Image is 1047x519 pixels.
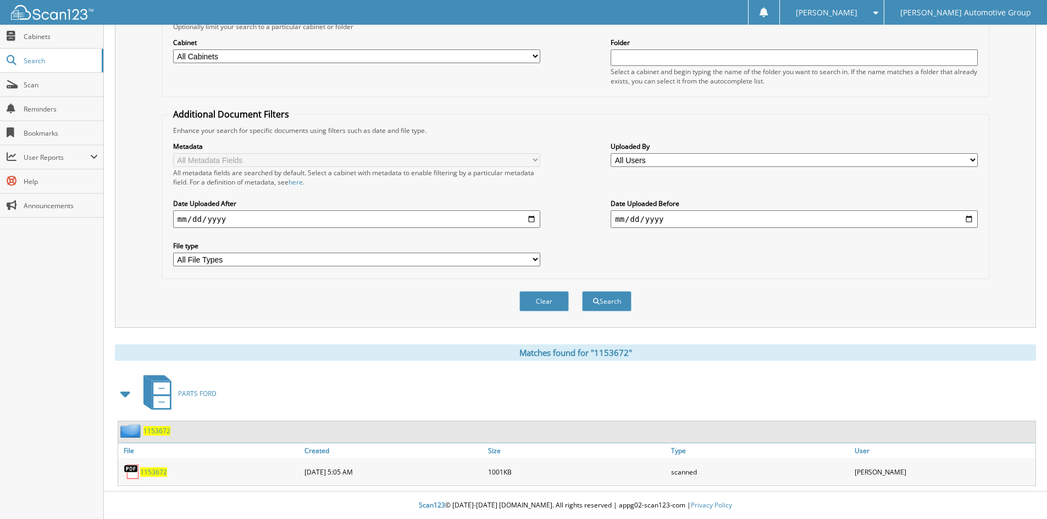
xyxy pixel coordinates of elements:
[24,104,98,114] span: Reminders
[24,177,98,186] span: Help
[611,199,978,208] label: Date Uploaded Before
[852,443,1035,458] a: User
[115,344,1036,361] div: Matches found for "1153672"
[118,443,302,458] a: File
[852,461,1035,483] div: [PERSON_NAME]
[582,291,631,311] button: Search
[611,38,978,47] label: Folder
[611,210,978,228] input: end
[124,464,140,480] img: PDF.png
[173,142,540,151] label: Metadata
[173,241,540,250] label: File type
[24,129,98,138] span: Bookmarks
[173,210,540,228] input: start
[519,291,569,311] button: Clear
[796,9,857,16] span: [PERSON_NAME]
[485,461,669,483] div: 1001KB
[168,108,295,120] legend: Additional Document Filters
[289,177,303,187] a: here
[691,500,732,510] a: Privacy Policy
[120,424,143,438] img: folder2.png
[668,443,852,458] a: Type
[11,5,93,20] img: scan123-logo-white.svg
[173,199,540,208] label: Date Uploaded After
[173,168,540,187] div: All metadata fields are searched by default. Select a cabinet with metadata to enable filtering b...
[140,467,167,477] a: 1153672
[24,153,90,162] span: User Reports
[611,67,978,86] div: Select a cabinet and begin typing the name of the folder you want to search in. If the name match...
[668,461,852,483] div: scanned
[24,56,96,65] span: Search
[168,22,983,31] div: Optionally limit your search to a particular cabinet or folder
[143,426,170,436] a: 1153672
[611,142,978,151] label: Uploaded By
[168,126,983,135] div: Enhance your search for specific documents using filters such as date and file type.
[485,443,669,458] a: Size
[24,201,98,210] span: Announcements
[24,32,98,41] span: Cabinets
[302,443,485,458] a: Created
[24,80,98,90] span: Scan
[173,38,540,47] label: Cabinet
[900,9,1031,16] span: [PERSON_NAME] Automotive Group
[137,372,217,415] a: PARTS FORD
[302,461,485,483] div: [DATE] 5:05 AM
[992,466,1047,519] iframe: Chat Widget
[104,492,1047,519] div: © [DATE]-[DATE] [DOMAIN_NAME]. All rights reserved | appg02-scan123-com |
[178,389,217,398] span: PARTS FORD
[419,500,445,510] span: Scan123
